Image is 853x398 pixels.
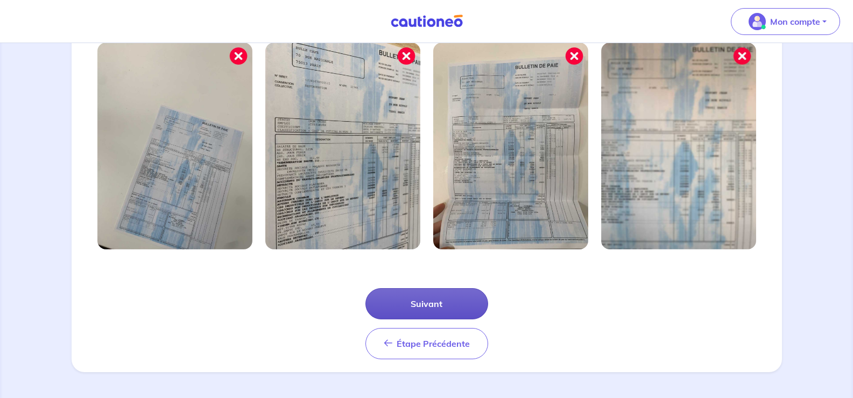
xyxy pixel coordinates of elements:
[365,288,488,319] button: Suivant
[749,13,766,30] img: illu_account_valid_menu.svg
[433,43,588,249] img: Image mal cadrée 3
[386,15,467,28] img: Cautioneo
[265,43,420,249] img: Image mal cadrée 2
[97,43,252,249] img: Image mal cadrée 1
[601,43,756,249] img: Image mal cadrée 4
[365,328,488,359] button: Étape Précédente
[397,338,470,349] span: Étape Précédente
[731,8,840,35] button: illu_account_valid_menu.svgMon compte
[770,15,820,28] p: Mon compte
